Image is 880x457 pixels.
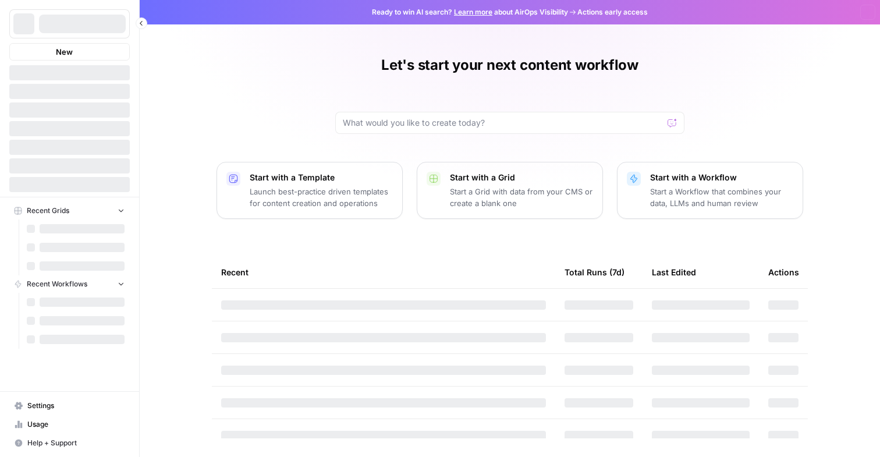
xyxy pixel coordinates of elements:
[9,43,130,61] button: New
[768,256,799,288] div: Actions
[450,186,593,209] p: Start a Grid with data from your CMS or create a blank one
[27,438,125,448] span: Help + Support
[250,172,393,183] p: Start with a Template
[9,202,130,219] button: Recent Grids
[565,256,624,288] div: Total Runs (7d)
[343,117,663,129] input: What would you like to create today?
[617,162,803,219] button: Start with a WorkflowStart a Workflow that combines your data, LLMs and human review
[372,7,568,17] span: Ready to win AI search? about AirOps Visibility
[27,401,125,411] span: Settings
[250,186,393,209] p: Launch best-practice driven templates for content creation and operations
[9,415,130,434] a: Usage
[217,162,403,219] button: Start with a TemplateLaunch best-practice driven templates for content creation and operations
[454,8,492,16] a: Learn more
[27,419,125,430] span: Usage
[577,7,648,17] span: Actions early access
[650,172,793,183] p: Start with a Workflow
[221,256,546,288] div: Recent
[27,206,69,216] span: Recent Grids
[652,256,696,288] div: Last Edited
[450,172,593,183] p: Start with a Grid
[27,279,87,289] span: Recent Workflows
[381,56,638,75] h1: Let's start your next content workflow
[417,162,603,219] button: Start with a GridStart a Grid with data from your CMS or create a blank one
[9,434,130,452] button: Help + Support
[9,396,130,415] a: Settings
[650,186,793,209] p: Start a Workflow that combines your data, LLMs and human review
[56,46,73,58] span: New
[9,275,130,293] button: Recent Workflows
